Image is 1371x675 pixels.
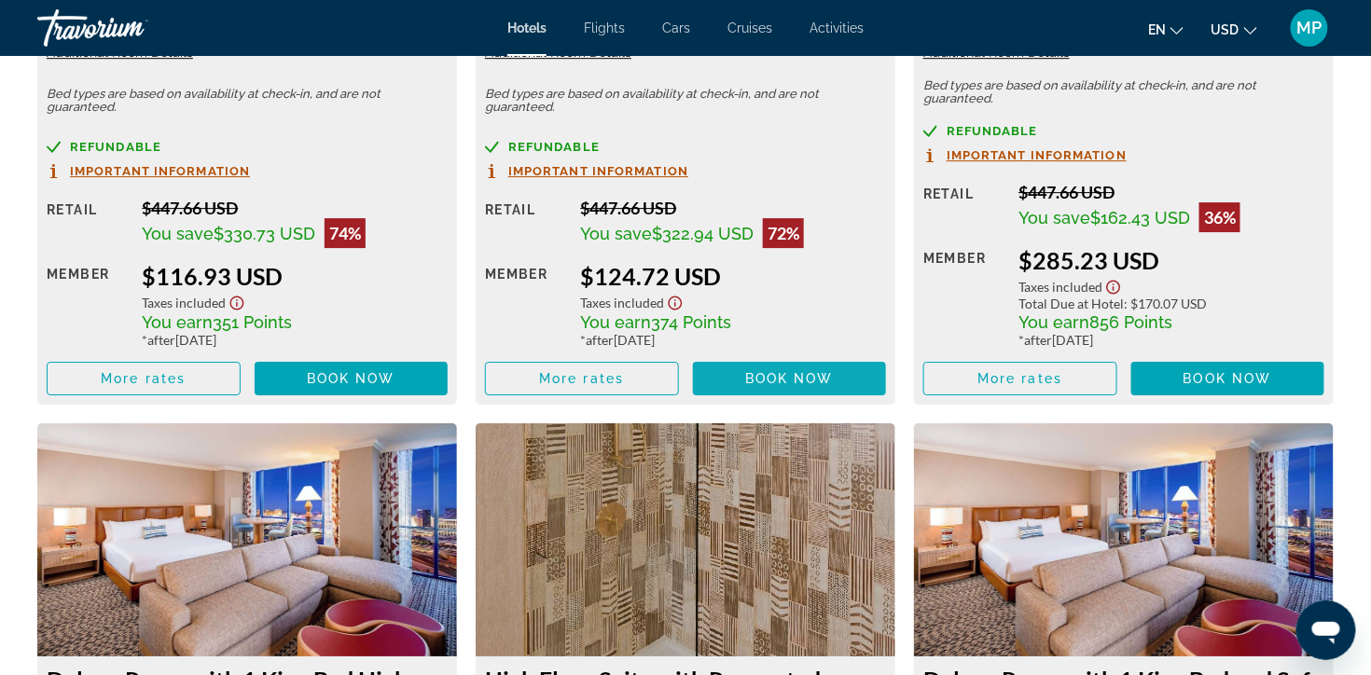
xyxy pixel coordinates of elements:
div: 36% [1199,202,1240,232]
span: You save [1018,208,1090,227]
span: 351 Points [213,312,292,332]
div: Retail [485,198,566,248]
button: Show Taxes and Fees disclaimer [1102,274,1125,296]
iframe: Button to launch messaging window [1296,600,1356,660]
div: Member [47,262,128,348]
span: after [147,332,175,348]
span: Refundable [70,141,161,153]
span: You earn [1018,312,1089,332]
span: Important Information [70,165,250,177]
div: $447.66 USD [580,198,886,218]
div: $285.23 USD [1018,246,1324,274]
span: 856 Points [1089,312,1172,332]
button: Important Information [485,163,688,179]
div: 72% [763,218,804,248]
span: You earn [580,312,651,332]
span: en [1148,22,1166,37]
span: Refundable [947,125,1038,137]
span: You save [142,224,214,243]
button: Important Information [923,147,1127,163]
button: Change language [1148,16,1184,43]
span: You earn [142,312,213,332]
a: Refundable [47,140,448,154]
span: $330.73 USD [214,224,315,243]
span: $162.43 USD [1090,208,1190,227]
a: Travorium [37,4,224,52]
p: Bed types are based on availability at check-in, and are not guaranteed. [485,88,886,114]
div: $447.66 USD [142,198,448,218]
span: Taxes included [1018,279,1102,295]
span: USD [1212,22,1239,37]
p: Bed types are based on availability at check-in, and are not guaranteed. [47,88,448,114]
span: Important Information [508,165,688,177]
div: Member [485,262,566,348]
span: $322.94 USD [652,224,754,243]
a: Cruises [727,21,772,35]
button: Show Taxes and Fees disclaimer [664,290,686,311]
span: Taxes included [142,295,226,310]
button: Change currency [1212,16,1257,43]
button: Important Information [47,163,250,179]
span: Important Information [947,149,1127,161]
img: Deluxe Room with 1 King Bed and Sofa Bed [914,423,1334,656]
a: Refundable [923,124,1324,138]
div: * [DATE] [1018,332,1324,348]
img: Deluxe Room with 1 King Bed High Floor [37,423,457,656]
div: $124.72 USD [580,262,886,290]
button: User Menu [1285,8,1334,48]
a: Hotels [507,21,547,35]
button: Book now [1131,362,1325,395]
span: Book now [1184,371,1272,386]
button: More rates [485,362,679,395]
button: More rates [923,362,1117,395]
div: * [DATE] [142,332,448,348]
div: * [DATE] [580,332,886,348]
span: More rates [101,371,186,386]
p: Bed types are based on availability at check-in, and are not guaranteed. [923,79,1324,105]
div: $447.66 USD [1018,182,1324,202]
button: More rates [47,362,241,395]
span: Taxes included [580,295,664,310]
div: Retail [923,182,1004,232]
button: Show Taxes and Fees disclaimer [226,290,248,311]
span: Refundable [508,141,600,153]
span: More rates [539,371,624,386]
div: 74% [325,218,366,248]
a: Cars [662,21,690,35]
a: Activities [810,21,864,35]
span: Total Due at Hotel [1018,296,1124,311]
div: : $170.07 USD [1018,296,1324,311]
div: Retail [47,198,128,248]
a: Refundable [485,140,886,154]
div: Member [923,246,1004,348]
span: Book now [307,371,395,386]
span: Book now [745,371,834,386]
button: Book now [255,362,449,395]
a: Flights [584,21,625,35]
span: More rates [977,371,1062,386]
span: You save [580,224,652,243]
span: after [1024,332,1052,348]
button: Book now [693,362,887,395]
span: 374 Points [651,312,731,332]
span: after [586,332,614,348]
img: High Floor Suite with Renovated [476,423,895,656]
span: MP [1297,19,1323,37]
div: $116.93 USD [142,262,448,290]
